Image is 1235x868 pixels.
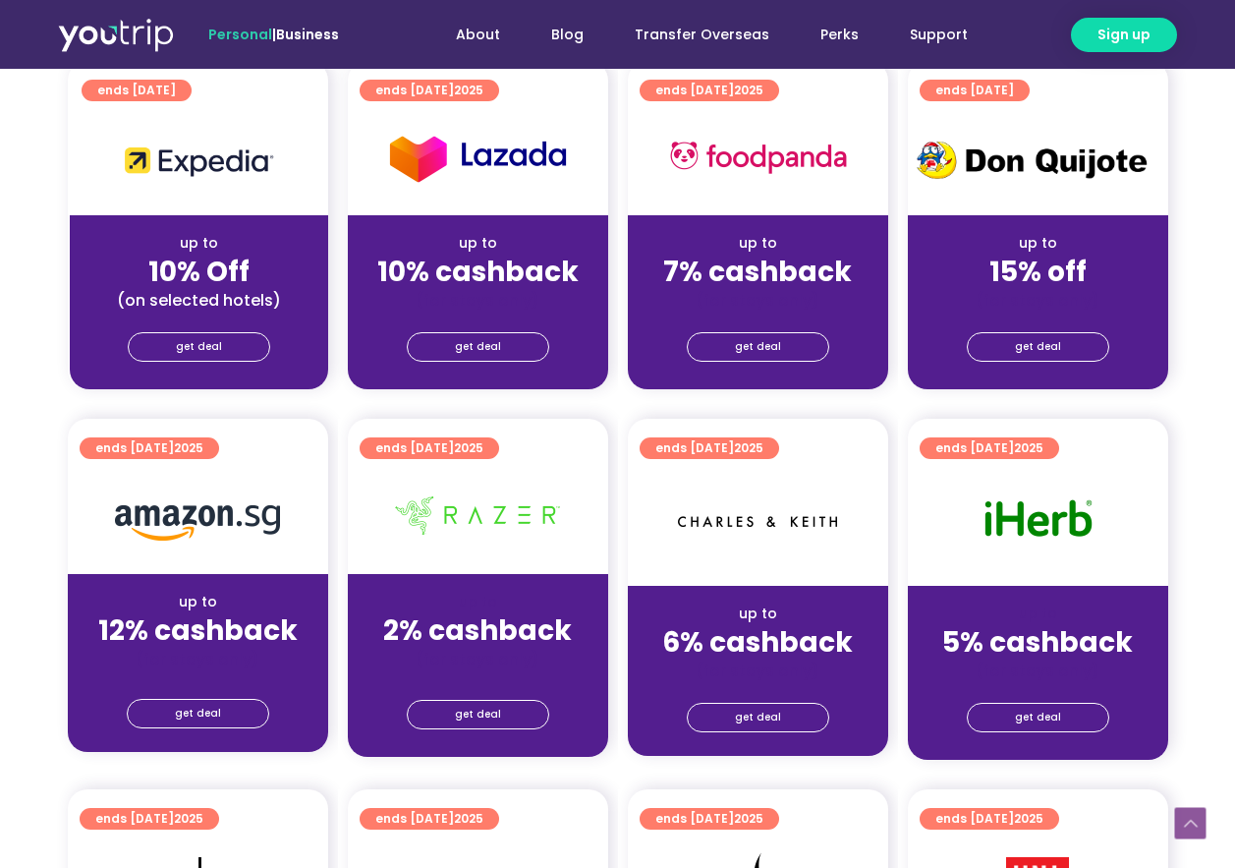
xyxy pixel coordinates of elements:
[84,649,312,669] div: (for stays only)
[84,592,312,612] div: up to
[455,701,501,728] span: get deal
[644,290,872,311] div: (for stays only)
[364,233,592,254] div: up to
[360,80,499,101] a: ends [DATE]2025
[454,810,483,827] span: 2025
[85,290,312,311] div: (on selected hotels)
[454,439,483,456] span: 2025
[662,623,853,662] strong: 6% cashback
[208,25,339,44] span: |
[734,439,763,456] span: 2025
[884,17,993,53] a: Support
[924,233,1152,254] div: up to
[526,17,609,53] a: Blog
[82,80,192,101] a: ends [DATE]
[687,703,829,732] a: get deal
[360,808,499,830] a: ends [DATE]2025
[967,703,1109,732] a: get deal
[640,80,779,101] a: ends [DATE]2025
[924,290,1152,311] div: (for stays only)
[935,437,1043,459] span: ends [DATE]
[95,808,203,830] span: ends [DATE]
[364,290,592,311] div: (for stays only)
[176,333,222,361] span: get deal
[375,437,483,459] span: ends [DATE]
[609,17,795,53] a: Transfer Overseas
[640,437,779,459] a: ends [DATE]2025
[383,611,572,650] strong: 2% cashback
[734,82,763,98] span: 2025
[967,332,1109,362] a: get deal
[364,592,592,612] div: up to
[920,808,1059,830] a: ends [DATE]2025
[95,437,203,459] span: ends [DATE]
[276,25,339,44] a: Business
[935,80,1014,101] span: ends [DATE]
[942,623,1133,662] strong: 5% cashback
[377,253,579,291] strong: 10% cashback
[655,80,763,101] span: ends [DATE]
[98,611,298,650] strong: 12% cashback
[920,437,1059,459] a: ends [DATE]2025
[989,253,1087,291] strong: 15% off
[407,332,549,362] a: get deal
[392,17,993,53] nav: Menu
[360,437,499,459] a: ends [DATE]2025
[735,704,781,731] span: get deal
[1071,18,1177,52] a: Sign up
[455,333,501,361] span: get deal
[454,82,483,98] span: 2025
[663,253,852,291] strong: 7% cashback
[920,80,1030,101] a: ends [DATE]
[735,333,781,361] span: get deal
[1014,810,1043,827] span: 2025
[127,699,269,728] a: get deal
[175,700,221,727] span: get deal
[174,810,203,827] span: 2025
[80,808,219,830] a: ends [DATE]2025
[655,808,763,830] span: ends [DATE]
[364,649,592,669] div: (for stays only)
[430,17,526,53] a: About
[407,700,549,729] a: get deal
[97,80,176,101] span: ends [DATE]
[924,604,1152,624] div: up to
[644,233,872,254] div: up to
[734,810,763,827] span: 2025
[795,17,884,53] a: Perks
[924,661,1152,681] div: (for stays only)
[644,661,872,681] div: (for stays only)
[1097,25,1151,45] span: Sign up
[655,437,763,459] span: ends [DATE]
[128,332,270,362] a: get deal
[80,437,219,459] a: ends [DATE]2025
[1014,439,1043,456] span: 2025
[174,439,203,456] span: 2025
[1015,704,1061,731] span: get deal
[208,25,272,44] span: Personal
[85,233,312,254] div: up to
[1015,333,1061,361] span: get deal
[644,604,872,624] div: up to
[375,80,483,101] span: ends [DATE]
[935,808,1043,830] span: ends [DATE]
[640,808,779,830] a: ends [DATE]2025
[687,332,829,362] a: get deal
[375,808,483,830] span: ends [DATE]
[148,253,250,291] strong: 10% Off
